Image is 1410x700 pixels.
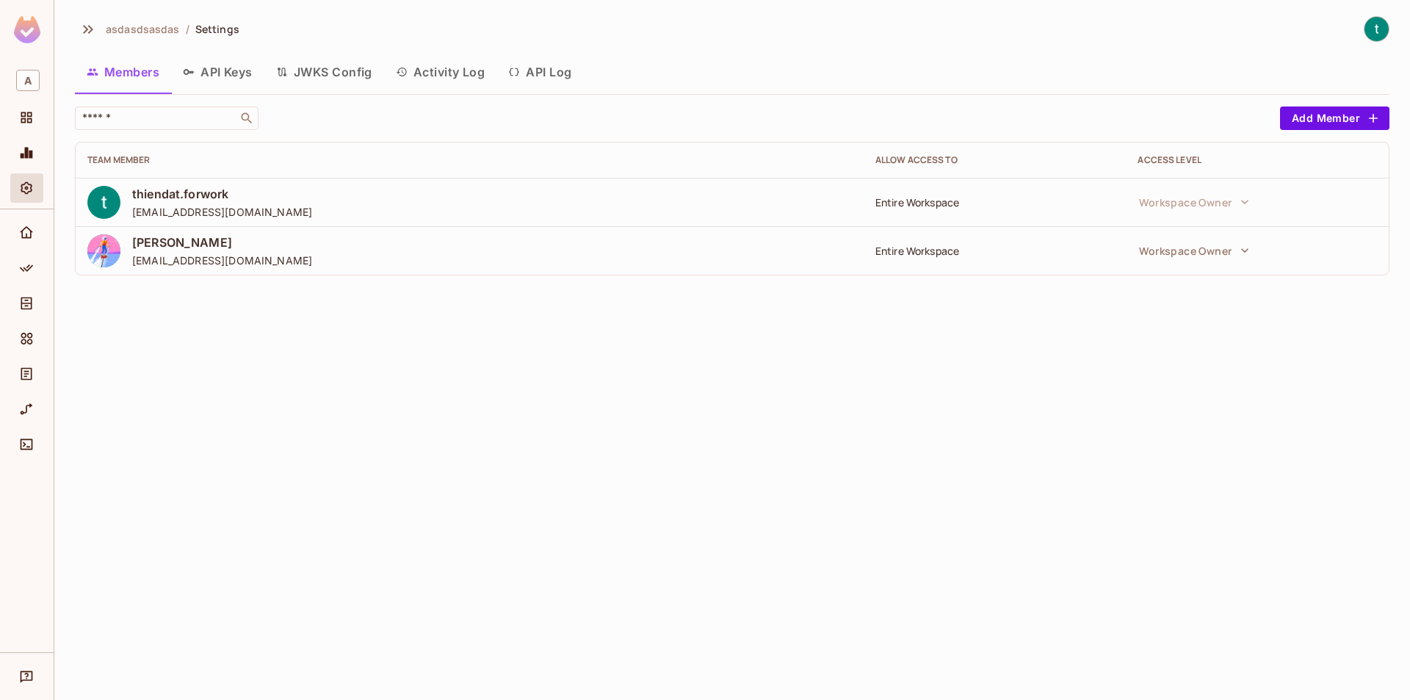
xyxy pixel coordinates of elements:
span: thiendat.forwork [132,186,312,202]
span: asdasdsasdas [106,22,180,36]
div: Team Member [87,154,852,166]
div: URL Mapping [10,394,43,424]
div: Workspace: asdasdsasdas [10,64,43,97]
span: Settings [195,22,239,36]
button: Add Member [1280,107,1389,130]
div: Projects [10,103,43,132]
div: Access Level [1138,154,1377,166]
button: Members [75,54,171,90]
div: Settings [10,173,43,203]
img: ACg8ocLP7PdksGvqpn5z-TIQHfR7O4K2QS8AuffgXU2jFLSxfPgj=s96-c [87,186,120,219]
div: Allow Access to [875,154,1115,166]
div: Entire Workspace [875,244,1115,258]
span: [PERSON_NAME] [132,234,312,250]
div: Home [10,218,43,248]
div: Directory [10,289,43,318]
span: A [16,70,40,91]
img: SReyMgAAAABJRU5ErkJggg== [14,16,40,43]
div: Connect [10,430,43,459]
button: Activity Log [384,54,497,90]
button: API Log [496,54,583,90]
button: API Keys [171,54,264,90]
span: [EMAIL_ADDRESS][DOMAIN_NAME] [132,253,312,267]
button: Workspace Owner [1132,236,1257,265]
div: Entire Workspace [875,195,1115,209]
div: Monitoring [10,138,43,167]
li: / [186,22,189,36]
div: Elements [10,324,43,353]
button: JWKS Config [264,54,384,90]
img: thiendat.forwork [1364,17,1389,41]
div: Policy [10,253,43,283]
span: [EMAIL_ADDRESS][DOMAIN_NAME] [132,205,312,219]
div: Audit Log [10,359,43,389]
div: Help & Updates [10,662,43,691]
img: ACg8ocKp2fx9LLWHA9nLrpVDzlXtGyBrjMLtqtfMte1YE91OWvWd-XEEdw=s96-c [87,234,120,267]
button: Workspace Owner [1132,187,1257,217]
